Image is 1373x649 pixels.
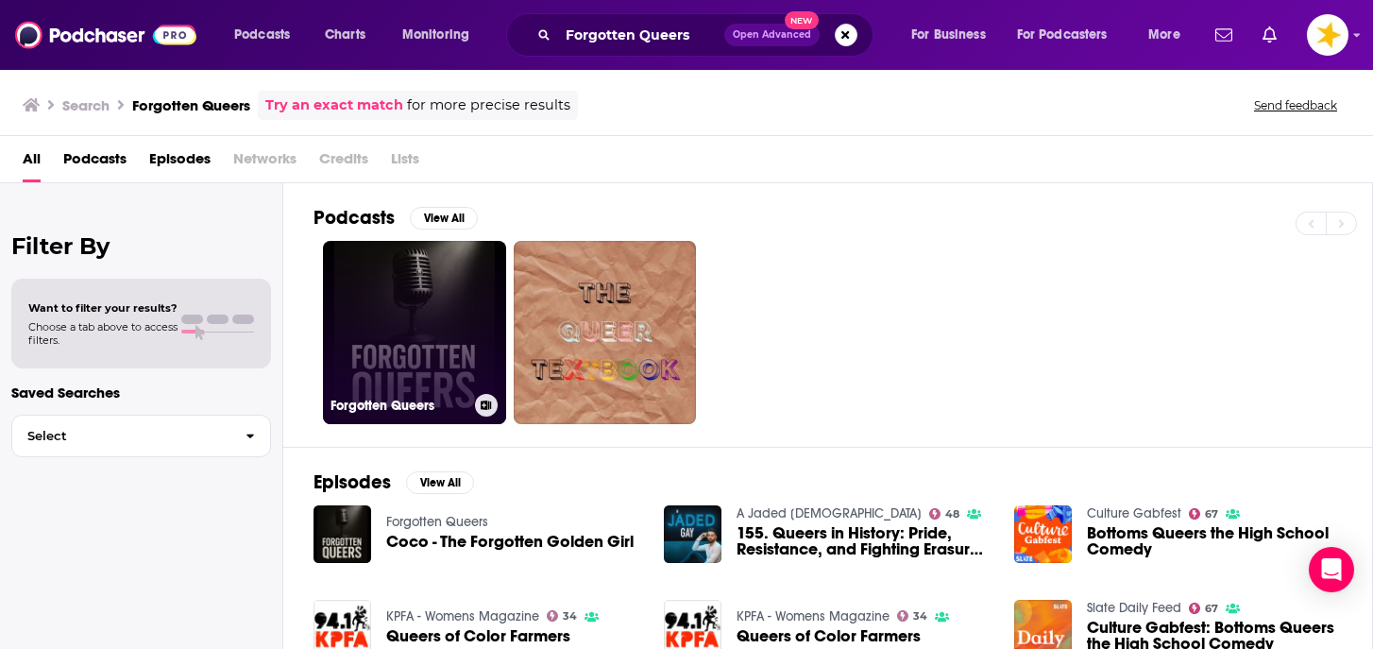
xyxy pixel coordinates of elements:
a: KPFA - Womens Magazine [386,608,539,624]
a: Queers of Color Farmers [386,628,570,644]
a: Coco - The Forgotten Golden Girl [386,534,634,550]
h3: Search [62,96,110,114]
a: Podcasts [63,144,127,182]
a: 48 [929,508,960,520]
button: Select [11,415,271,457]
h2: Podcasts [314,206,395,230]
span: for more precise results [407,94,570,116]
button: open menu [1005,20,1135,50]
a: Bottoms Queers the High School Comedy [1087,525,1342,557]
span: Credits [319,144,368,182]
h2: Filter By [11,232,271,260]
a: All [23,144,41,182]
span: For Podcasters [1017,22,1108,48]
span: Want to filter your results? [28,301,178,315]
span: Lists [391,144,419,182]
a: KPFA - Womens Magazine [737,608,890,624]
span: Monitoring [402,22,469,48]
a: 67 [1189,603,1219,614]
span: 34 [913,612,927,621]
a: Charts [313,20,377,50]
p: Saved Searches [11,384,271,401]
a: Try an exact match [265,94,403,116]
div: Open Intercom Messenger [1309,547,1354,592]
span: New [785,11,819,29]
a: EpisodesView All [314,470,474,494]
a: A Jaded Gay [737,505,922,521]
a: Forgotten Queers [323,241,506,424]
input: Search podcasts, credits, & more... [558,20,724,50]
button: Open AdvancedNew [724,24,820,46]
a: 67 [1189,508,1219,520]
span: Open Advanced [733,30,811,40]
span: Logged in as Spreaker_ [1307,14,1348,56]
a: 34 [897,610,928,622]
a: Forgotten Queers [386,514,488,530]
button: View All [406,471,474,494]
button: open menu [221,20,314,50]
a: Culture Gabfest [1087,505,1181,521]
a: PodcastsView All [314,206,478,230]
span: 34 [563,612,577,621]
a: 34 [547,610,578,622]
img: Coco - The Forgotten Golden Girl [314,505,371,563]
span: Select [12,430,230,442]
a: Slate Daily Feed [1087,600,1181,616]
a: Show notifications dropdown [1208,19,1240,51]
button: open menu [898,20,1009,50]
button: open menu [1135,20,1204,50]
h3: Forgotten Queers [132,96,250,114]
a: Show notifications dropdown [1255,19,1284,51]
a: Queers of Color Farmers [737,628,921,644]
span: More [1148,22,1180,48]
h3: Forgotten Queers [331,398,467,414]
a: 155. Queers in History: Pride, Resistance, and Fighting Erasure (with Keith Stern) [737,525,992,557]
img: Bottoms Queers the High School Comedy [1014,505,1072,563]
span: Charts [325,22,365,48]
span: Podcasts [234,22,290,48]
img: User Profile [1307,14,1348,56]
a: Episodes [149,144,211,182]
button: View All [410,207,478,230]
span: 155. Queers in History: Pride, Resistance, and Fighting Erasure (with [PERSON_NAME]) [737,525,992,557]
div: Search podcasts, credits, & more... [524,13,891,57]
button: open menu [389,20,494,50]
span: 67 [1205,605,1218,613]
span: 67 [1205,510,1218,519]
span: For Business [911,22,986,48]
h2: Episodes [314,470,391,494]
span: Networks [233,144,297,182]
button: Show profile menu [1307,14,1348,56]
img: 155. Queers in History: Pride, Resistance, and Fighting Erasure (with Keith Stern) [664,505,721,563]
span: Choose a tab above to access filters. [28,320,178,347]
span: 48 [945,510,959,519]
img: Podchaser - Follow, Share and Rate Podcasts [15,17,196,53]
button: Send feedback [1248,97,1343,113]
